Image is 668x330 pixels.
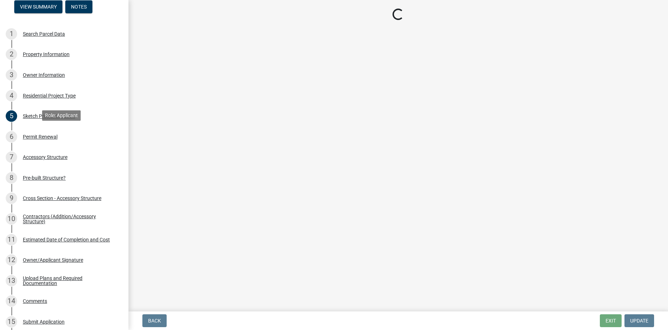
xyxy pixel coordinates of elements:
[14,0,62,13] button: View Summary
[6,69,17,81] div: 3
[142,314,167,327] button: Back
[6,90,17,101] div: 4
[6,254,17,266] div: 12
[6,151,17,163] div: 7
[148,318,161,324] span: Back
[23,114,75,119] div: Sketch Project Location
[23,299,47,304] div: Comments
[6,28,17,40] div: 1
[23,155,67,160] div: Accessory Structure
[23,214,117,224] div: Contractors (Addition/Accessory Structure)
[6,316,17,327] div: 15
[6,192,17,204] div: 9
[6,295,17,307] div: 14
[624,314,654,327] button: Update
[23,72,65,77] div: Owner Information
[6,172,17,184] div: 8
[6,49,17,60] div: 2
[23,319,65,324] div: Submit Application
[42,110,81,121] div: Role: Applicant
[23,276,117,286] div: Upload Plans and Required Documentation
[23,175,66,180] div: Pre-built Structure?
[23,134,57,139] div: Permit Renewal
[6,110,17,122] div: 5
[65,4,92,10] wm-modal-confirm: Notes
[6,131,17,142] div: 6
[23,196,101,201] div: Cross Section - Accessory Structure
[630,318,648,324] span: Update
[23,257,83,262] div: Owner/Applicant Signature
[6,213,17,225] div: 10
[65,0,92,13] button: Notes
[23,93,76,98] div: Residential Project Type
[14,4,62,10] wm-modal-confirm: Summary
[6,275,17,286] div: 13
[6,234,17,245] div: 11
[23,237,110,242] div: Estimated Date of Completion and Cost
[600,314,622,327] button: Exit
[23,31,65,36] div: Search Parcel Data
[23,52,70,57] div: Property Information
